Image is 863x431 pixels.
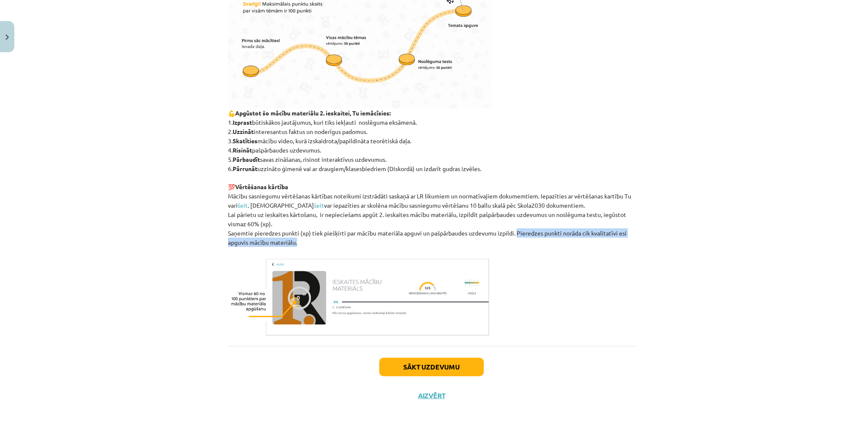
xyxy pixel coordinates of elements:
b: Pārbaudīt [233,155,260,163]
span: šeit [238,201,248,209]
b: Apgūstot šo mācību materiālu 2. ieskaitei, Tu iemācīsies: [235,109,391,117]
b: Vērtēšanas kārtība [235,183,288,190]
b: Pārrunāt [233,165,257,172]
span: 💪 [228,109,391,117]
a: šeit [314,202,324,209]
button: Aizvērt [415,391,448,400]
b: Risināt [233,146,252,154]
span: šeit [314,201,324,209]
span: 💯 [228,183,288,190]
span: Lai pārietu uz ieskaites kārtošanu, ir nepieciešams apgūt 2. ieskaites mācību materiālu, izpildīt... [228,211,626,228]
span: var iepazīties ar skolēna mācību sasniegumu vērtēšanu 10 ballu skalā pēc Skola2030 dokumentiem. [324,201,585,209]
button: Sākt uzdevumu [379,358,484,376]
img: icon-close-lesson-0947bae3869378f0d4975bcd49f059093ad1ed9edebbc8119c70593378902aed.svg [5,35,9,40]
b: Skatīties [233,137,257,145]
span: 1. būtiskākos jautājumus, kuri tiks iekļauti noslēguma eksāmenā. 2. interesantus faktus un noderī... [228,118,481,172]
span: . [DEMOGRAPHIC_DATA] [248,201,314,209]
b: Izprast [233,118,252,126]
img: xf4kxmJM38VEIAAAAASUVORK5CYII= [228,256,491,338]
span: Mācību sasniegumu vērtēšanas kārtības noteikumi izstrādāti saskaņā ar LR likumiem un normatīvajie... [228,192,631,209]
b: Uzzināt [233,128,254,135]
a: šeit [238,202,248,209]
span: Saņemtie pieredzes punkti (xp) tiek piešķirti par mācību materiāla apguvi un pašpārbaudes uzdevum... [228,229,627,255]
